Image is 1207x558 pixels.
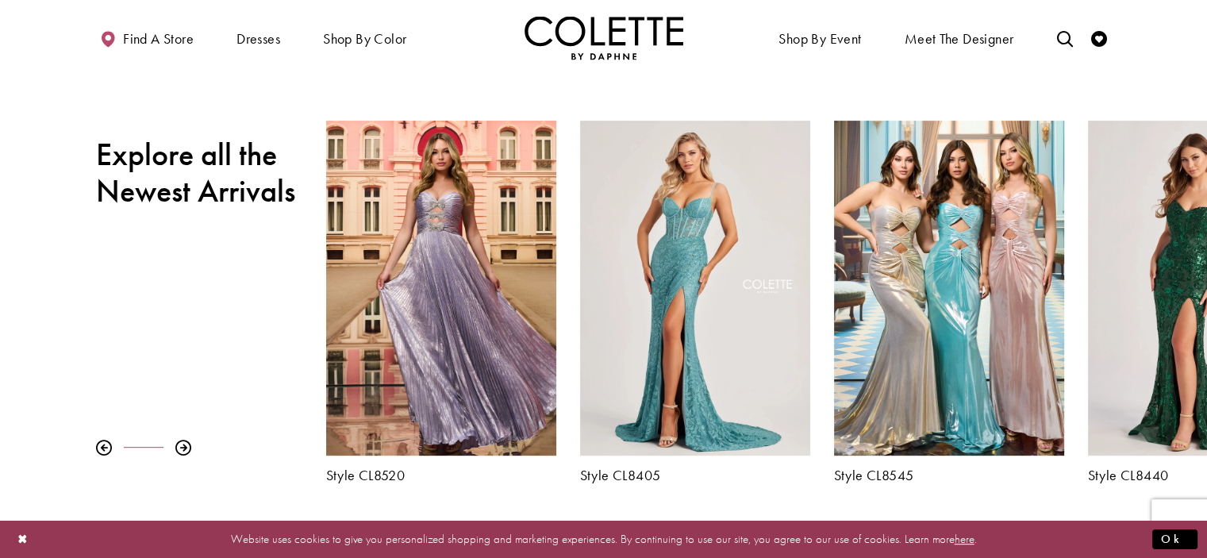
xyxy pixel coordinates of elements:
[114,529,1093,550] p: Website uses cookies to give you personalized shopping and marketing experiences. By continuing t...
[834,121,1064,456] a: Visit Colette by Daphne Style No. CL8545 Page
[955,531,974,547] a: here
[905,31,1014,47] span: Meet the designer
[580,121,810,456] a: Visit Colette by Daphne Style No. CL8405 Page
[525,16,683,60] a: Visit Home Page
[314,109,568,495] div: Colette by Daphne Style No. CL8520
[233,16,284,60] span: Dresses
[525,16,683,60] img: Colette by Daphne
[778,31,861,47] span: Shop By Event
[326,468,556,483] a: Style CL8520
[822,109,1076,495] div: Colette by Daphne Style No. CL8545
[834,468,1064,483] a: Style CL8545
[901,16,1018,60] a: Meet the designer
[96,16,198,60] a: Find a store
[1087,16,1111,60] a: Check Wishlist
[323,31,406,47] span: Shop by color
[1052,16,1076,60] a: Toggle search
[775,16,865,60] span: Shop By Event
[1152,529,1197,549] button: Submit Dialog
[10,525,37,553] button: Close Dialog
[96,137,302,210] h2: Explore all the Newest Arrivals
[568,109,822,495] div: Colette by Daphne Style No. CL8405
[123,31,194,47] span: Find a store
[326,121,556,456] a: Visit Colette by Daphne Style No. CL8520 Page
[236,31,280,47] span: Dresses
[319,16,410,60] span: Shop by color
[580,468,810,483] a: Style CL8405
